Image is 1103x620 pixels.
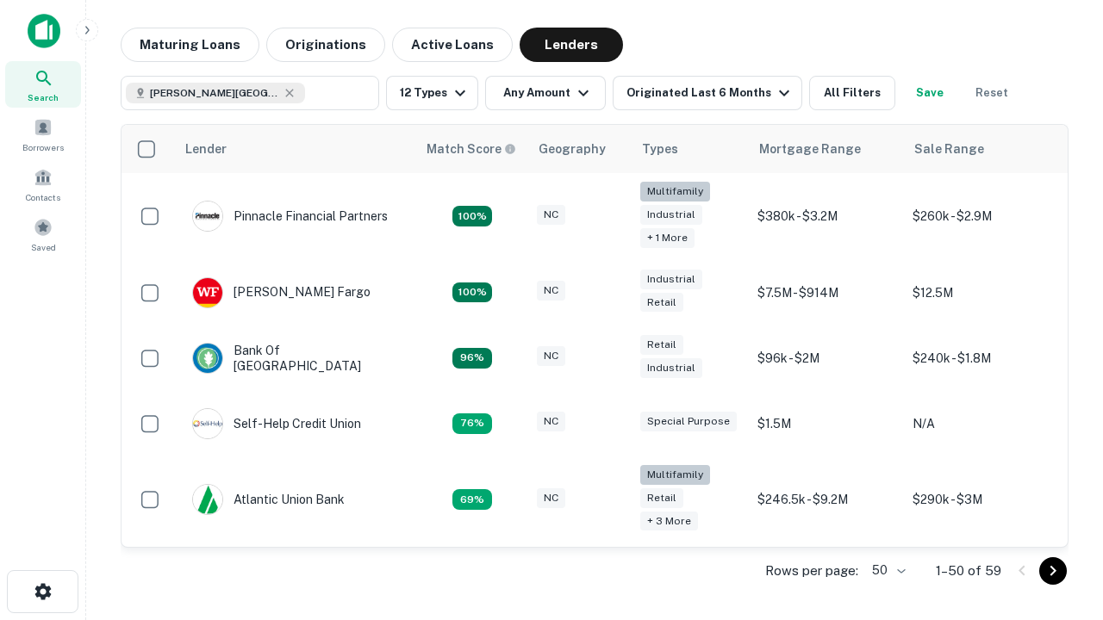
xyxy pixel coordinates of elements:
img: picture [193,409,222,438]
div: NC [537,346,565,366]
button: Go to next page [1039,557,1067,585]
div: Matching Properties: 14, hasApolloMatch: undefined [452,348,492,369]
div: Lender [185,139,227,159]
td: $380k - $3.2M [749,173,904,260]
img: capitalize-icon.png [28,14,60,48]
td: N/A [904,391,1059,456]
button: All Filters [809,76,895,110]
button: Maturing Loans [121,28,259,62]
div: Pinnacle Financial Partners [192,201,388,232]
div: 50 [865,558,908,583]
span: Contacts [26,190,60,204]
th: Types [632,125,749,173]
td: $240k - $1.8M [904,325,1059,391]
th: Sale Range [904,125,1059,173]
div: [PERSON_NAME] Fargo [192,277,371,308]
span: Search [28,90,59,104]
td: $1.5M [749,391,904,456]
iframe: Chat Widget [1017,427,1103,510]
div: Retail [640,488,683,508]
div: Matching Properties: 11, hasApolloMatch: undefined [452,413,492,434]
a: Search [5,61,81,108]
button: Active Loans [392,28,513,62]
div: Retail [640,293,683,313]
div: Industrial [640,358,702,378]
span: Borrowers [22,140,64,154]
button: Any Amount [485,76,606,110]
span: [PERSON_NAME][GEOGRAPHIC_DATA], [GEOGRAPHIC_DATA] [150,85,279,101]
div: Special Purpose [640,412,737,431]
td: $12.5M [904,260,1059,325]
a: Contacts [5,161,81,208]
div: NC [537,488,565,508]
div: Retail [640,335,683,355]
div: NC [537,205,565,225]
div: Types [642,139,678,159]
div: Sale Range [914,139,984,159]
img: picture [193,344,222,373]
div: NC [537,412,565,431]
div: Industrial [640,205,702,225]
button: Originations [266,28,385,62]
div: Self-help Credit Union [192,408,361,439]
img: picture [193,485,222,514]
th: Geography [528,125,632,173]
button: Originated Last 6 Months [613,76,802,110]
td: $290k - $3M [904,456,1059,543]
div: + 1 more [640,228,695,248]
div: Originated Last 6 Months [626,83,795,103]
div: NC [537,281,565,301]
div: Matching Properties: 15, hasApolloMatch: undefined [452,282,492,303]
div: + 3 more [640,512,698,531]
img: picture [193,201,222,231]
div: Mortgage Range [759,139,861,159]
button: Reset [964,76,1019,110]
div: Capitalize uses an advanced AI algorithm to match your search with the best lender. The match sco... [427,139,516,158]
a: Saved [5,211,81,257]
div: Industrial [640,270,702,289]
a: Borrowers [5,111,81,158]
button: 12 Types [386,76,478,110]
div: Matching Properties: 26, hasApolloMatch: undefined [452,206,492,226]
p: Rows per page: [765,561,858,581]
span: Saved [31,240,56,254]
p: 1–50 of 59 [936,561,1001,581]
td: $260k - $2.9M [904,173,1059,260]
td: $96k - $2M [749,325,904,391]
div: Matching Properties: 10, hasApolloMatch: undefined [452,489,492,510]
th: Lender [175,125,416,173]
div: Multifamily [640,182,710,201]
div: Multifamily [640,465,710,485]
td: $246.5k - $9.2M [749,456,904,543]
button: Lenders [520,28,623,62]
h6: Match Score [427,139,513,158]
div: Bank Of [GEOGRAPHIC_DATA] [192,343,399,374]
td: $7.5M - $914M [749,260,904,325]
div: Geography [539,139,606,159]
th: Capitalize uses an advanced AI algorithm to match your search with the best lender. The match sco... [416,125,528,173]
img: picture [193,278,222,307]
button: Save your search to get updates of matches that match your search criteria. [902,76,957,110]
th: Mortgage Range [749,125,904,173]
div: Atlantic Union Bank [192,484,345,515]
